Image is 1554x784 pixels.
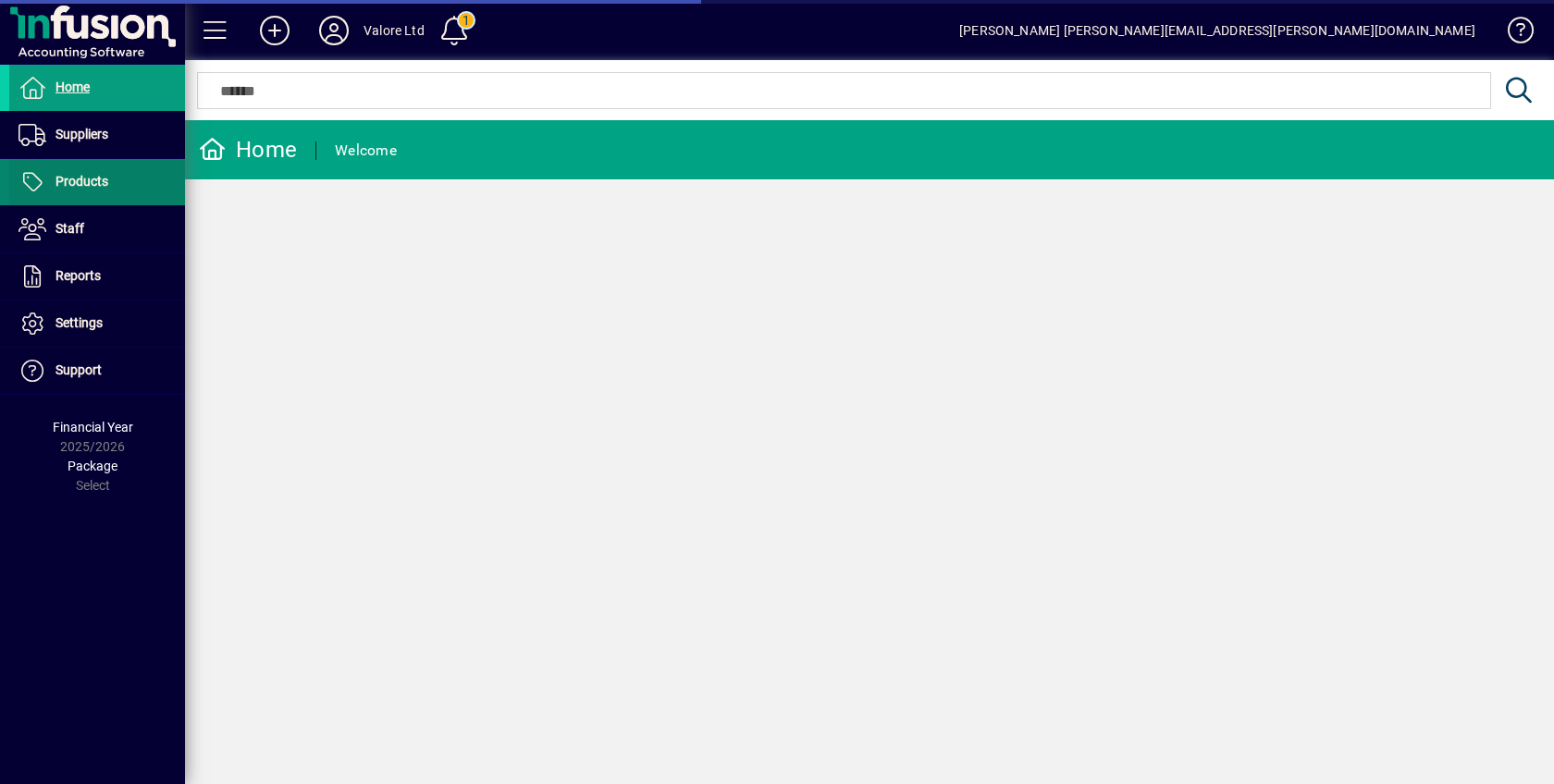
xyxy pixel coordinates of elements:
[55,315,103,330] span: Settings
[304,14,364,47] button: Profile
[55,268,101,283] span: Reports
[55,174,108,189] span: Products
[55,362,102,377] span: Support
[245,14,304,47] button: Add
[199,135,297,165] div: Home
[959,16,1475,45] div: [PERSON_NAME] [PERSON_NAME][EMAIL_ADDRESS][PERSON_NAME][DOMAIN_NAME]
[68,459,117,473] span: Package
[53,420,133,435] span: Financial Year
[335,136,397,165] div: Welcome
[9,348,185,394] a: Support
[9,253,185,300] a: Reports
[55,80,90,94] span: Home
[9,159,185,205] a: Products
[55,127,108,141] span: Suppliers
[9,300,185,347] a: Settings
[1494,4,1531,64] a: Knowledge Base
[9,112,185,158] a: Suppliers
[55,221,84,236] span: Staff
[9,206,185,252] a: Staff
[364,16,425,45] div: Valore Ltd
